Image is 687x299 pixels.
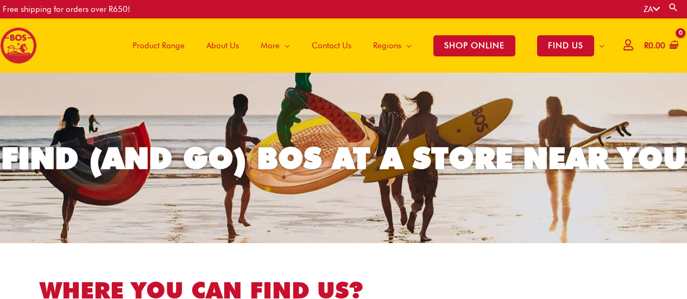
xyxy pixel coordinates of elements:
[644,4,660,14] a: ZA
[250,18,301,73] a: More
[206,29,239,62] span: About Us
[644,41,648,50] span: R
[433,35,515,56] span: SHOP ONLINE
[122,18,196,73] a: Product Range
[114,18,615,73] nav: Site Navigation
[644,41,665,50] bdi: 0.00
[373,29,401,62] span: Regions
[133,29,185,62] span: Product Range
[668,2,679,12] a: Search button
[362,18,423,73] a: Regions
[537,35,594,56] span: FIND US
[312,29,351,62] span: Contact Us
[1,143,686,173] div: FIND (AND GO) BOS AT A STORE NEAR YOU
[301,18,362,73] a: Contact Us
[423,18,526,73] a: SHOP ONLINE
[642,34,679,58] a: View Shopping Cart, empty
[196,18,250,73] a: About Us
[261,29,280,62] span: More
